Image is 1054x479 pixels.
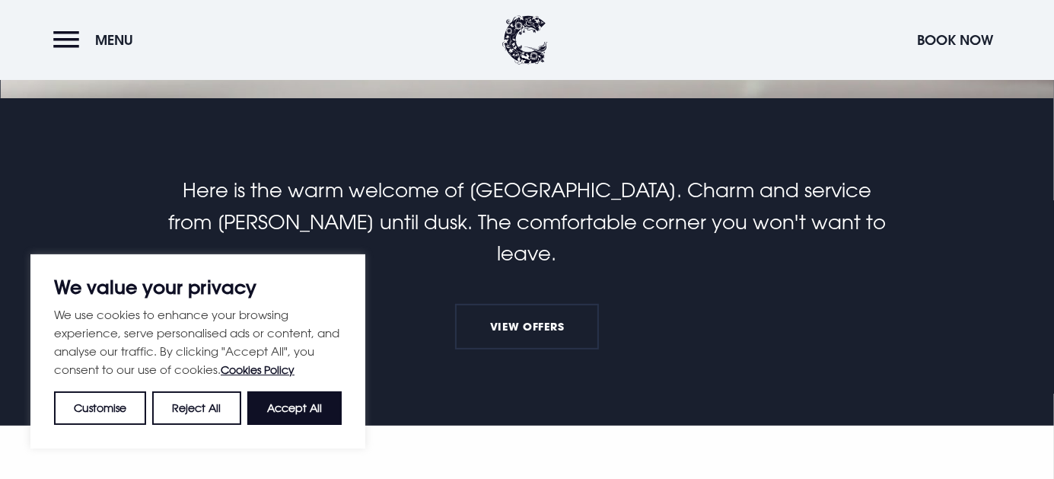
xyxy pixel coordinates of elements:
img: Clandeboye Lodge [502,15,548,65]
span: Menu [95,31,133,49]
button: Menu [53,24,141,56]
a: View Offers [455,304,598,350]
p: Here is the warm welcome of [GEOGRAPHIC_DATA]. Charm and service from [PERSON_NAME] until dusk. T... [164,174,889,270]
button: Book Now [909,24,1001,56]
a: Cookies Policy [221,363,295,376]
div: We value your privacy [30,254,365,449]
button: Customise [54,391,146,425]
p: We use cookies to enhance your browsing experience, serve personalised ads or content, and analys... [54,305,342,379]
button: Reject All [152,391,240,425]
button: Accept All [247,391,342,425]
p: We value your privacy [54,278,342,296]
